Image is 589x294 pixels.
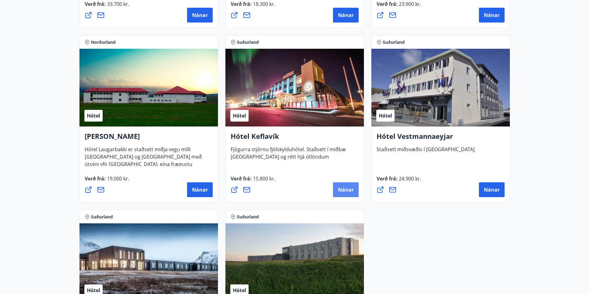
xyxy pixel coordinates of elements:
[377,131,505,146] h4: Hótel Vestmannaeyjar
[233,112,246,119] span: Hótel
[87,112,100,119] span: Hótel
[231,131,359,146] h4: Hótel Keflavík
[338,12,354,19] span: Nánar
[187,8,213,23] button: Nánar
[338,186,354,193] span: Nánar
[252,1,275,7] span: 18.300 kr.
[91,214,113,220] span: Suðurland
[192,12,208,19] span: Nánar
[231,1,275,12] span: Verð frá :
[87,287,100,294] span: Hótel
[231,146,346,165] span: Fjögurra stjörnu fjölskylduhótel. Staðsett í miðbæ [GEOGRAPHIC_DATA] og rétt hjá útlöndum
[192,186,208,193] span: Nánar
[333,182,359,197] button: Nánar
[85,146,202,180] span: Hótel Laugarbakki er staðsett miðja vegu milli [GEOGRAPHIC_DATA] og [GEOGRAPHIC_DATA] með útsýni ...
[85,175,129,187] span: Verð frá :
[398,1,421,7] span: 23.900 kr.
[106,175,129,182] span: 19.000 kr.
[85,1,129,12] span: Verð frá :
[398,175,421,182] span: 24.900 kr.
[233,287,246,294] span: Hótel
[187,182,213,197] button: Nánar
[383,39,405,45] span: Suðurland
[237,39,259,45] span: Suðurland
[85,131,213,146] h4: [PERSON_NAME]
[379,112,392,119] span: Hótel
[484,186,500,193] span: Nánar
[377,1,421,12] span: Verð frá :
[479,182,505,197] button: Nánar
[252,175,275,182] span: 15.800 kr.
[377,146,475,158] span: Staðsett miðsvæðis í [GEOGRAPHIC_DATA]
[333,8,359,23] button: Nánar
[237,214,259,220] span: Suðurland
[106,1,129,7] span: 33.700 kr.
[479,8,505,23] button: Nánar
[91,39,116,45] span: Norðurland
[377,175,421,187] span: Verð frá :
[231,175,275,187] span: Verð frá :
[484,12,500,19] span: Nánar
